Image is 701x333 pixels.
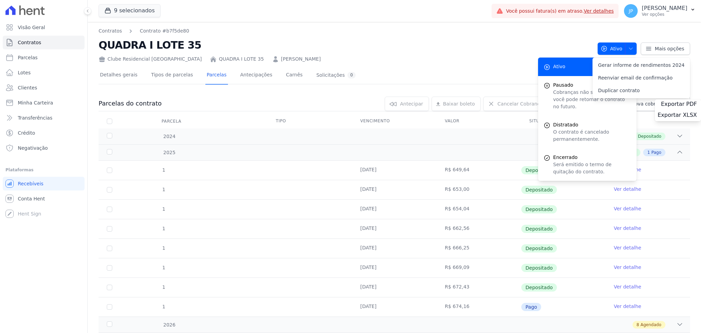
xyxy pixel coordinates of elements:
[521,205,557,213] span: Depositado
[538,116,637,148] a: Distratado O contrato é cancelado permanentemente.
[642,12,687,17] p: Ver opções
[18,84,37,91] span: Clientes
[99,4,161,17] button: 9 selecionados
[436,180,521,199] td: R$ 653,00
[18,195,45,202] span: Conta Hent
[436,200,521,219] td: R$ 654,04
[352,161,437,180] td: [DATE]
[352,219,437,238] td: [DATE]
[18,39,41,46] span: Contratos
[162,265,165,270] span: 1
[601,42,623,55] span: Ativo
[99,66,139,85] a: Detalhes gerais
[521,186,557,194] span: Depositado
[347,72,356,78] div: 0
[107,304,112,310] input: Só é possível selecionar pagamentos em aberto
[584,8,614,14] a: Ver detalhes
[658,112,697,119] span: Exportar XLSX
[658,112,698,120] a: Exportar XLSX
[18,24,45,31] span: Visão Geral
[163,133,176,140] span: 2024
[107,285,112,290] input: Só é possível selecionar pagamentos em aberto
[163,321,176,329] span: 2026
[107,207,112,212] input: Só é possível selecionar pagamentos em aberto
[592,72,690,84] a: Reenviar email de confirmação
[352,278,437,297] td: [DATE]
[553,63,565,70] span: Ativo
[150,66,194,85] a: Tipos de parcelas
[239,66,274,85] a: Antecipações
[352,239,437,258] td: [DATE]
[99,56,202,63] div: Clube Residencial [GEOGRAPHIC_DATA]
[153,114,190,128] div: Parcela
[352,200,437,219] td: [DATE]
[521,114,606,128] th: Situação
[3,51,85,64] a: Parcelas
[205,66,228,85] a: Parcelas
[651,149,661,156] span: Pago
[5,166,82,174] div: Plataformas
[3,141,85,155] a: Negativação
[99,27,122,35] a: Contratos
[436,114,521,128] th: Valor
[281,56,321,63] a: [PERSON_NAME]
[3,126,85,140] a: Crédito
[352,114,437,128] th: Vencimento
[3,21,85,34] a: Visão Geral
[3,192,85,206] a: Conta Hent
[614,283,641,290] a: Ver detalhe
[352,258,437,277] td: [DATE]
[18,180,43,187] span: Recebíveis
[436,161,521,180] td: R$ 649,64
[99,27,189,35] nav: Breadcrumb
[352,180,437,199] td: [DATE]
[436,258,521,277] td: R$ 669,09
[553,82,631,89] span: Pausado
[614,244,641,251] a: Ver detalhe
[436,297,521,317] td: R$ 674,16
[99,37,592,53] h2: QUADRA I LOTE 35
[592,84,690,97] a: Duplicar contrato
[614,264,641,271] a: Ver detalhe
[629,9,633,13] span: JP
[352,297,437,317] td: [DATE]
[553,154,631,161] span: Encerrado
[18,129,35,136] span: Crédito
[521,166,557,174] span: Depositado
[642,5,687,12] p: [PERSON_NAME]
[521,244,557,252] span: Depositado
[553,128,631,143] p: O contrato é cancelado permanentemente.
[436,219,521,238] td: R$ 662,56
[538,76,637,116] button: Pausado Cobranças não serão geradas e você pode retomar o contrato no futuro.
[162,167,165,173] span: 1
[18,99,53,106] span: Minha Carteira
[3,96,85,110] a: Minha Carteira
[99,27,592,35] nav: Breadcrumb
[162,284,165,290] span: 1
[521,225,557,233] span: Depositado
[553,121,631,128] span: Distratado
[614,186,641,193] a: Ver detalhe
[614,225,641,232] a: Ver detalhe
[553,89,631,110] p: Cobranças não serão geradas e você pode retomar o contrato no futuro.
[107,265,112,271] input: Só é possível selecionar pagamentos em aberto
[18,54,38,61] span: Parcelas
[219,56,264,63] a: QUADRA I LOTE 35
[614,303,641,310] a: Ver detalhe
[3,36,85,49] a: Contratos
[162,226,165,231] span: 1
[268,114,352,128] th: Tipo
[617,97,690,111] a: Nova cobrança avulsa
[18,114,52,121] span: Transferências
[598,42,637,55] button: Ativo
[640,322,661,328] span: Agendado
[162,304,165,309] span: 1
[284,66,304,85] a: Carnês
[3,66,85,79] a: Lotes
[553,161,631,175] p: Será emitido o termo de quitação do contrato.
[641,42,690,55] a: Mais opções
[162,206,165,212] span: 1
[655,45,684,52] span: Mais opções
[619,1,701,21] button: JP [PERSON_NAME] Ver opções
[99,99,162,108] h3: Parcelas do contrato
